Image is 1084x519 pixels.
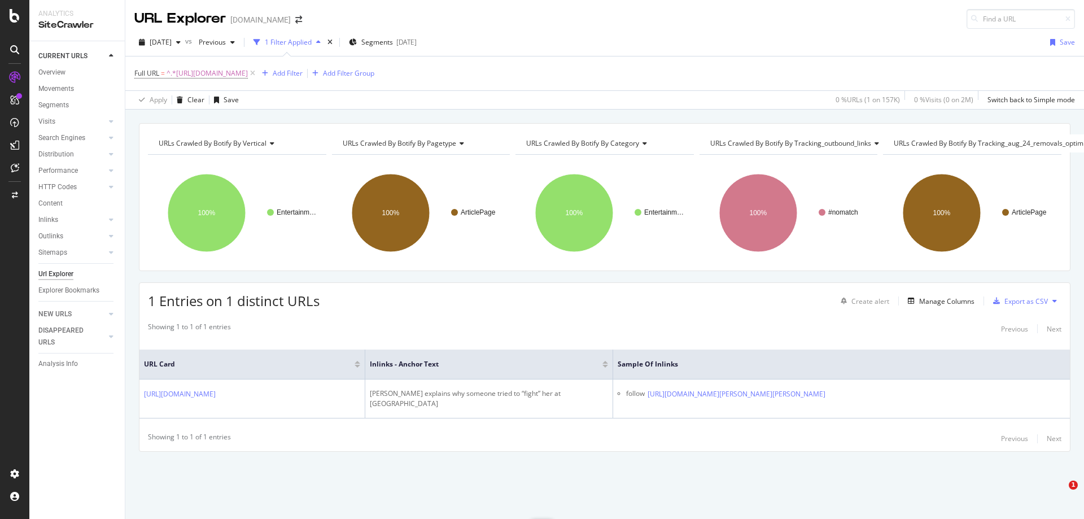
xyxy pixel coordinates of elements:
div: Content [38,198,63,210]
div: Previous [1001,324,1028,334]
div: Analytics [38,9,116,19]
div: times [325,37,335,48]
a: [URL][DOMAIN_NAME] [144,389,216,400]
div: Create alert [851,296,889,306]
span: URL Card [144,359,352,369]
div: Add Filter Group [323,68,374,78]
button: Switch back to Simple mode [983,91,1075,109]
div: Add Filter [273,68,303,78]
button: Previous [194,33,239,51]
a: HTTP Codes [38,181,106,193]
a: NEW URLS [38,308,106,320]
div: Outlinks [38,230,63,242]
button: Previous [1001,322,1028,335]
div: follow [626,389,645,400]
div: Save [1060,37,1075,47]
div: Sitemaps [38,247,67,259]
span: Sample of Inlinks [618,359,1048,369]
h4: URLs Crawled By Botify By vertical [156,134,316,152]
div: Manage Columns [919,296,974,306]
text: ArticlePage [1012,208,1047,216]
div: Analysis Info [38,358,78,370]
div: DISAPPEARED URLS [38,325,95,348]
div: CURRENT URLS [38,50,88,62]
a: Analysis Info [38,358,117,370]
text: Entertainm… [644,208,684,216]
button: Manage Columns [903,294,974,308]
div: [DATE] [396,37,417,47]
a: Outlinks [38,230,106,242]
a: Segments [38,99,117,111]
button: Add Filter [257,67,303,80]
a: Url Explorer [38,268,117,280]
span: Segments [361,37,393,47]
div: Clear [187,95,204,104]
span: URLs Crawled By Botify By tracking_outbound_links [710,138,871,148]
div: [PERSON_NAME] explains why someone tried to “fight” her at [GEOGRAPHIC_DATA] [370,389,608,409]
div: SiteCrawler [38,19,116,32]
button: Previous [1001,432,1028,446]
a: Inlinks [38,214,106,226]
div: Apply [150,95,167,104]
div: Previous [1001,434,1028,443]
div: Next [1047,434,1061,443]
div: Switch back to Simple mode [987,95,1075,104]
span: 2025 Sep. 20th [150,37,172,47]
div: Overview [38,67,65,78]
button: Create alert [836,292,889,310]
div: Url Explorer [38,268,73,280]
button: Next [1047,322,1061,335]
div: Save [224,95,239,104]
div: Search Engines [38,132,85,144]
div: 0 % Visits ( 0 on 2M ) [914,95,973,104]
button: 1 Filter Applied [249,33,325,51]
a: Sitemaps [38,247,106,259]
button: Add Filter Group [308,67,374,80]
div: Segments [38,99,69,111]
div: Distribution [38,149,74,160]
div: Inlinks [38,214,58,226]
div: [DOMAIN_NAME] [230,14,291,25]
span: URLs Crawled By Botify By category [526,138,639,148]
div: Export as CSV [1004,296,1048,306]
span: ^.*[URL][DOMAIN_NAME] [167,66,248,81]
text: #nomatch [828,208,858,216]
div: arrow-right-arrow-left [295,16,302,24]
div: 0 % URLs ( 1 on 157K ) [836,95,900,104]
div: Next [1047,324,1061,334]
div: NEW URLS [38,308,72,320]
svg: A chart. [700,164,878,262]
a: Distribution [38,149,106,160]
input: Find a URL [967,9,1075,29]
div: Movements [38,83,74,95]
span: URLs Crawled By Botify By vertical [159,138,266,148]
a: CURRENT URLS [38,50,106,62]
h4: URLs Crawled By Botify By category [524,134,684,152]
text: Entertainm… [277,208,316,216]
text: 100% [382,209,399,217]
button: Segments[DATE] [344,33,421,51]
svg: A chart. [332,164,510,262]
span: Inlinks - Anchor Text [370,359,585,369]
button: Clear [172,91,204,109]
span: Full URL [134,68,159,78]
button: Save [1046,33,1075,51]
svg: A chart. [883,164,1061,262]
div: 1 Filter Applied [265,37,312,47]
button: Save [209,91,239,109]
a: Explorer Bookmarks [38,285,117,296]
div: URL Explorer [134,9,226,28]
svg: A chart. [515,164,694,262]
svg: A chart. [148,164,326,262]
a: [URL][DOMAIN_NAME][PERSON_NAME][PERSON_NAME] [648,389,825,400]
span: 1 Entries on 1 distinct URLs [148,291,320,310]
span: Previous [194,37,226,47]
a: Content [38,198,117,210]
div: Visits [38,116,55,128]
iframe: Intercom live chat [1046,481,1073,508]
a: Movements [38,83,117,95]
